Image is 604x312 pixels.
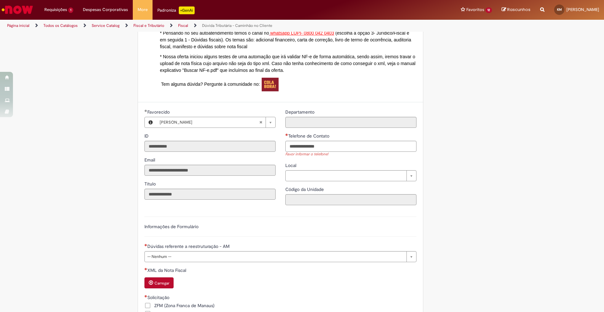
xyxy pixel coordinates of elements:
[138,6,148,13] span: More
[285,117,416,128] input: Departamento
[147,295,171,300] span: Solicitação
[285,152,416,157] div: Favor informar o telefone!
[154,281,169,286] small: Carregar
[144,244,147,246] span: Necessários
[147,267,188,273] span: XML da Nota Fiscal
[144,224,199,229] label: Informações de Formulário
[256,117,266,128] abbr: Limpar campo Favorecido
[68,7,73,13] span: 1
[92,23,120,28] a: Service Catalog
[145,117,156,128] button: Favorecido, Visualizar este registro Karen Vargas Martins
[144,189,276,200] input: Título
[285,109,316,115] label: Somente leitura - Departamento
[285,141,416,152] input: Telefone de Contato
[144,157,156,163] label: Somente leitura - Email
[566,7,599,12] span: [PERSON_NAME]
[144,181,157,187] label: Somente leitura - Título
[133,23,164,28] a: Fiscal e Tributário
[7,23,29,28] a: Página inicial
[144,109,147,112] span: Obrigatório Preenchido
[44,6,67,13] span: Requisições
[144,133,150,139] label: Somente leitura - ID
[557,7,562,12] span: KM
[147,251,403,262] span: -- Nenhum --
[285,133,288,136] span: Necessários
[156,117,275,128] a: [PERSON_NAME]Limpar campo Favorecido
[288,133,331,139] span: Telefone de Contato
[154,302,214,309] span: ZFM (Zona Franca de Manaus)
[43,23,78,28] a: Todos os Catálogos
[1,3,34,16] img: ServiceNow
[147,109,171,115] span: Necessários - Favorecido
[269,30,270,36] a: whatsapp LUPI
[160,30,269,36] span: * Pensando no seu autoatendimento temos o canal no
[502,7,530,13] a: Rascunhos
[202,23,272,28] a: Dúvida Tributária - Caminhão no Cliente
[507,6,530,13] span: Rascunhos
[179,6,195,14] p: +GenAi
[285,186,325,193] label: Somente leitura - Código da Unidade
[270,30,301,36] a: whatsapp LUPI
[144,165,276,176] input: Email
[301,30,334,36] a: - 0800 042 0403
[285,162,298,168] span: Local
[144,141,276,152] input: ID
[285,186,325,192] span: Somente leitura - Código da Unidade
[144,268,147,270] span: Necessários
[485,7,492,13] span: 12
[157,6,195,14] div: Padroniza
[144,277,174,288] button: Carregar anexo de XML da Nota Fiscal Required
[161,82,260,87] span: Tem alguma dúvida? Pergunte à comunidade no:
[285,194,416,205] input: Código da Unidade
[466,6,484,13] span: Favoritos
[5,20,398,32] ul: Trilhas de página
[147,243,231,249] span: Dúvidas referente a reestruturação - AM
[160,30,411,49] span: (escolha a opção 3- Jurídico/Fiscal e em seguida 1 - Dúvidas fiscais). Os temas são: adicional fi...
[160,117,259,128] span: [PERSON_NAME]
[83,6,128,13] span: Despesas Corporativas
[178,23,188,28] a: Fiscal
[160,54,416,73] span: * Nossa oferta iniciou alguns testes de uma automação que irá validar NF-e de forma automática, s...
[144,295,147,297] span: Obrigatório
[285,170,416,181] a: Limpar campo Local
